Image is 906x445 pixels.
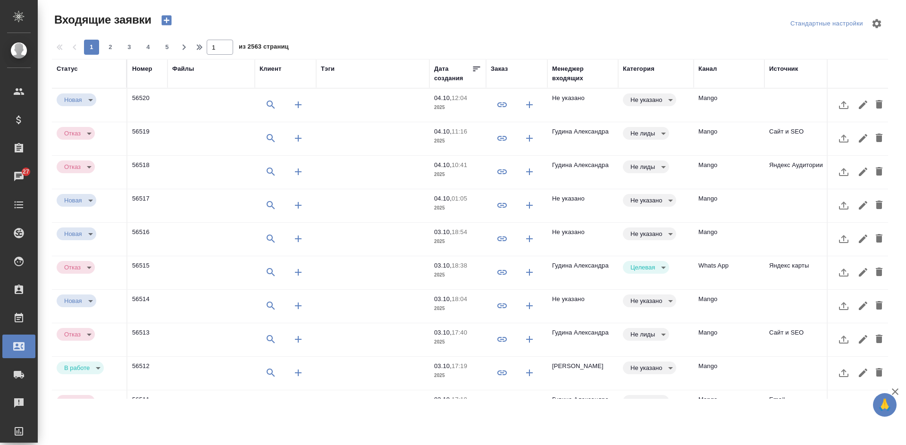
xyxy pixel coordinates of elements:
[855,194,871,217] button: Редактировать
[491,328,513,351] button: Привязать к существующему заказу
[764,122,835,155] td: Сайт и SEO
[434,161,452,168] p: 04.10,
[623,395,669,408] div: Новая
[628,397,658,405] button: Не лиды
[552,64,613,83] div: Менеджер входящих
[628,196,665,204] button: Не указано
[491,93,513,116] button: Привязать к существующему заказу
[434,237,481,246] p: 2025
[518,395,541,418] button: Создать заказ
[452,295,467,302] p: 18:04
[764,323,835,356] td: Сайт и SEO
[518,93,541,116] button: Создать заказ
[239,41,289,55] span: из 2563 страниц
[61,397,84,405] button: Отказ
[832,395,855,418] button: Загрузить файл
[287,361,310,384] button: Создать клиента
[623,328,689,341] div: Это спам, фрилансеры, текущие клиенты и т.д.
[623,261,669,274] div: Новая
[694,323,764,356] td: Mango
[628,364,665,372] button: Не указано
[518,294,541,317] button: Создать заказ
[547,290,618,323] td: Не указано
[491,361,513,384] button: Привязать к существующему заказу
[491,160,513,183] button: Привязать к существующему заказу
[855,395,871,418] button: Редактировать
[547,223,618,256] td: Не указано
[832,160,855,183] button: Загрузить файл
[628,330,658,338] button: Не лиды
[57,64,78,74] div: Статус
[127,223,168,256] td: 56516
[159,42,175,52] span: 5
[287,227,310,250] button: Создать клиента
[518,261,541,284] button: Создать заказ
[434,103,481,112] p: 2025
[127,256,168,289] td: 56515
[127,390,168,423] td: 56511
[260,160,282,183] button: Выбрать клиента
[434,270,481,280] p: 2025
[764,390,835,423] td: Email
[491,64,508,74] div: Заказ
[260,127,282,150] button: Выбрать клиента
[260,64,281,74] div: Клиент
[452,161,467,168] p: 10:41
[287,261,310,284] button: Создать клиента
[855,93,871,116] button: Редактировать
[127,323,168,356] td: 56513
[61,129,84,137] button: Отказ
[141,40,156,55] button: 4
[452,128,467,135] p: 11:16
[61,196,85,204] button: Новая
[491,261,513,284] button: Привязать к существующему заказу
[17,167,35,176] span: 27
[159,40,175,55] button: 5
[873,393,897,417] button: 🙏
[452,94,467,101] p: 12:04
[518,160,541,183] button: Создать заказ
[694,390,764,423] td: Mango
[287,395,310,418] button: Создать клиента
[547,256,618,289] td: Гудина Александра
[287,93,310,116] button: Создать клиента
[434,195,452,202] p: 04.10,
[694,189,764,222] td: Mango
[452,262,467,269] p: 18:38
[434,128,452,135] p: 04.10,
[518,227,541,250] button: Создать заказ
[623,160,689,173] div: Это спам, фрилансеры, текущие клиенты и т.д.
[623,127,689,140] div: Это спам, фрилансеры, текущие клиенты и т.д.
[623,328,669,341] div: Новая
[832,227,855,250] button: Загрузить файл
[57,361,104,374] div: Новая
[855,227,871,250] button: Редактировать
[434,136,481,146] p: 2025
[832,328,855,351] button: Загрузить файл
[855,261,871,284] button: Редактировать
[788,17,865,31] div: split button
[61,263,84,271] button: Отказ
[132,64,152,74] div: Номер
[491,294,513,317] button: Привязать к существующему заказу
[694,122,764,155] td: Mango
[127,357,168,390] td: 56512
[855,361,871,384] button: Редактировать
[260,93,282,116] button: Выбрать клиента
[127,156,168,189] td: 56518
[452,228,467,235] p: 18:54
[623,64,654,74] div: Категория
[628,129,658,137] button: Не лиды
[434,295,452,302] p: 03.10,
[628,96,665,104] button: Не указано
[57,261,95,274] div: Новая
[547,323,618,356] td: Гудина Александра
[57,93,96,106] div: Новая
[623,227,676,240] div: Новая
[260,395,282,418] button: Выбрать клиента
[855,160,871,183] button: Редактировать
[871,328,887,351] button: Удалить
[547,189,618,222] td: Не указано
[61,96,85,104] button: Новая
[623,194,676,207] div: Новая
